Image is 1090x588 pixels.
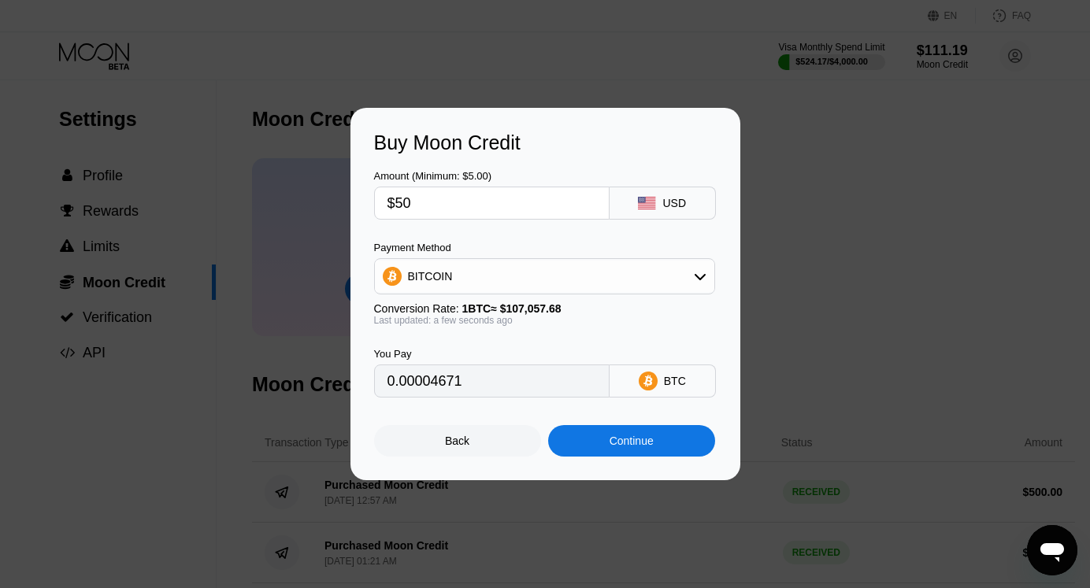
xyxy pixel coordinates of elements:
[374,170,610,182] div: Amount (Minimum: $5.00)
[548,425,715,457] div: Continue
[374,425,541,457] div: Back
[374,348,610,360] div: You Pay
[662,197,686,209] div: USD
[664,375,686,387] div: BTC
[374,302,715,315] div: Conversion Rate:
[374,315,715,326] div: Last updated: a few seconds ago
[375,261,714,292] div: BITCOIN
[387,187,596,219] input: $0.00
[374,242,715,253] div: Payment Method
[408,270,453,283] div: BITCOIN
[445,435,469,447] div: Back
[1027,525,1077,575] iframe: Button to launch messaging window
[462,302,562,315] span: 1 BTC ≈ $107,057.68
[610,435,654,447] div: Continue
[374,131,717,154] div: Buy Moon Credit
